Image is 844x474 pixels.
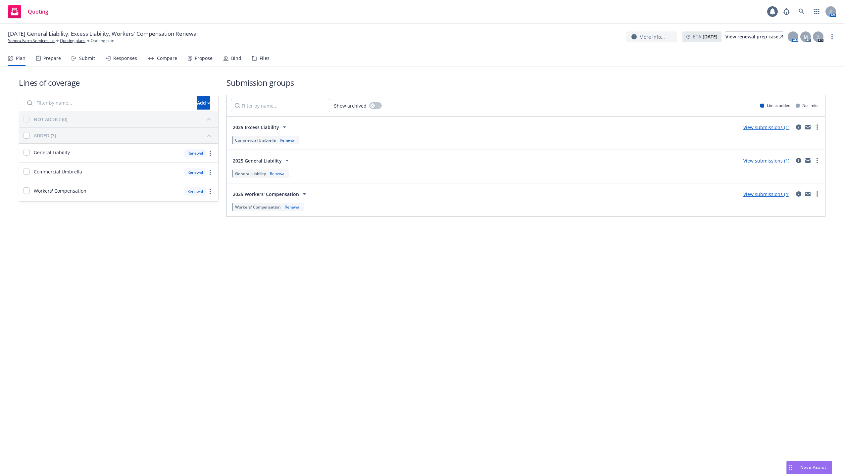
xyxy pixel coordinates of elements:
div: Limits added [760,103,790,108]
div: Renewal [184,187,206,196]
span: Workers' Compensation [34,187,86,194]
span: 2025 Workers' Compensation [233,191,299,198]
div: Renewal [283,204,302,210]
div: NOT ADDED (0) [34,116,67,123]
span: Show archived [334,102,367,109]
span: M [804,33,808,40]
button: 2025 Workers' Compensation [231,187,310,201]
div: Renewal [269,171,287,176]
a: Quoting plans [60,38,85,44]
div: Bind [231,56,241,61]
strong: [DATE] [703,33,718,40]
div: View renewal prep case [725,32,783,42]
div: ADDED (3) [34,132,56,139]
input: Filter by name... [23,96,193,110]
div: Renewal [278,137,297,143]
h1: Submission groups [226,77,825,88]
div: Prepare [43,56,61,61]
a: circleInformation [795,123,803,131]
span: General Liability [34,149,70,156]
a: mail [804,123,812,131]
button: ADDED (3) [34,130,214,141]
div: Propose [195,56,213,61]
span: 2025 Excess Liability [233,124,279,131]
div: Responses [113,56,137,61]
a: mail [804,157,812,165]
a: more [828,33,836,41]
span: More info... [639,33,665,40]
a: Quoting [5,2,51,21]
a: mail [804,190,812,198]
button: NOT ADDED (0) [34,114,214,124]
a: more [206,168,214,176]
a: Report a Bug [780,5,793,18]
div: Submit [79,56,95,61]
span: Commercial Umbrella [34,168,82,175]
button: Add [197,96,210,110]
input: Filter by name... [231,99,330,112]
a: Sonora Farm Services Inc [8,38,55,44]
div: Renewal [184,149,206,157]
span: [DATE] General Liability, Excess Liability, Workers' Compensation Renewal [8,30,198,38]
div: Plan [16,56,25,61]
a: more [813,123,821,131]
button: Nova Assist [786,461,832,474]
div: Drag to move [787,461,795,474]
button: 2025 General Liability [231,154,293,167]
a: more [813,190,821,198]
span: Quoting [28,9,48,14]
a: Search [795,5,808,18]
h1: Lines of coverage [19,77,219,88]
a: circleInformation [795,157,803,165]
div: No limits [796,103,819,108]
a: more [206,149,214,157]
a: View submissions (1) [743,124,789,130]
span: Workers' Compensation [235,204,281,210]
a: View submissions (4) [743,191,789,197]
span: Quoting plan [91,38,114,44]
span: J [792,33,794,40]
div: Renewal [184,168,206,176]
span: Commercial Umbrella [235,137,276,143]
a: View renewal prep case [725,31,783,42]
span: 2025 General Liability [233,157,282,164]
a: Switch app [810,5,823,18]
span: General Liability [235,171,266,176]
button: More info... [626,31,677,42]
span: ETA : [693,33,718,40]
a: more [813,157,821,165]
button: 2025 Excess Liability [231,120,290,134]
a: circleInformation [795,190,803,198]
div: Compare [157,56,177,61]
span: Nova Assist [800,464,826,470]
a: View submissions (1) [743,158,789,164]
div: Files [260,56,270,61]
a: more [206,188,214,196]
div: Add [197,97,210,109]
